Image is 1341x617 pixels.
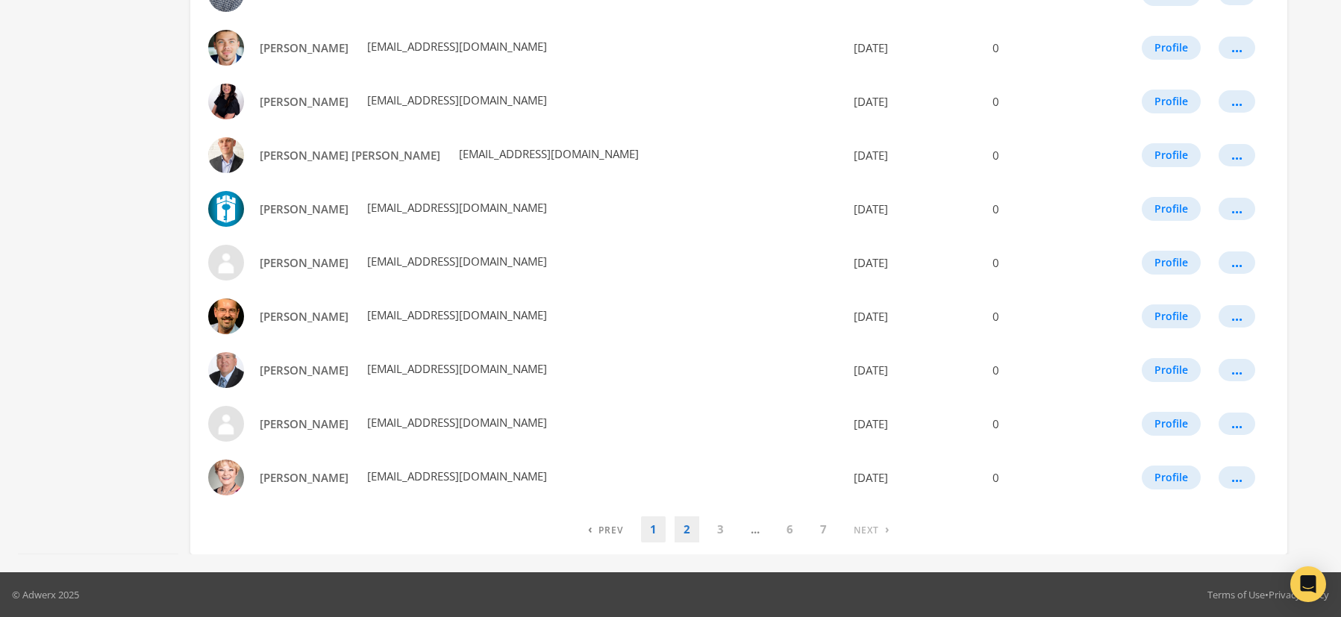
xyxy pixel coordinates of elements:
[1231,47,1242,48] div: ...
[250,142,450,169] a: [PERSON_NAME] [PERSON_NAME]
[1219,198,1255,220] button: ...
[456,146,639,161] span: [EMAIL_ADDRESS][DOMAIN_NAME]
[208,245,244,281] img: Brooke Ahrens profile
[842,182,983,236] td: [DATE]
[1142,36,1201,60] button: Profile
[1219,251,1255,274] button: ...
[1219,413,1255,435] button: ...
[1142,197,1201,221] button: Profile
[260,40,348,55] span: [PERSON_NAME]
[1142,466,1201,489] button: Profile
[984,236,1101,289] td: 0
[12,587,79,602] p: © Adwerx 2025
[842,236,983,289] td: [DATE]
[364,39,547,54] span: [EMAIL_ADDRESS][DOMAIN_NAME]
[1142,358,1201,382] button: Profile
[208,352,244,388] img: Bryce Magill profile
[364,93,547,107] span: [EMAIL_ADDRESS][DOMAIN_NAME]
[250,195,358,223] a: [PERSON_NAME]
[1231,423,1242,425] div: ...
[708,516,733,542] a: 3
[364,469,547,483] span: [EMAIL_ADDRESS][DOMAIN_NAME]
[1231,208,1242,210] div: ...
[842,75,983,128] td: [DATE]
[364,200,547,215] span: [EMAIL_ADDRESS][DOMAIN_NAME]
[1231,101,1242,102] div: ...
[842,397,983,451] td: [DATE]
[260,363,348,378] span: [PERSON_NAME]
[250,464,358,492] a: [PERSON_NAME]
[364,415,547,430] span: [EMAIL_ADDRESS][DOMAIN_NAME]
[984,289,1101,343] td: 0
[364,361,547,376] span: [EMAIL_ADDRESS][DOMAIN_NAME]
[984,182,1101,236] td: 0
[885,522,890,536] span: ›
[260,94,348,109] span: [PERSON_NAME]
[675,516,699,542] a: 2
[1207,587,1329,602] div: •
[208,460,244,495] img: Char Sharp profile
[1142,143,1201,167] button: Profile
[1219,466,1255,489] button: ...
[208,298,244,334] img: Bryan Paul Hethke profile
[842,21,983,75] td: [DATE]
[1219,359,1255,381] button: ...
[842,128,983,182] td: [DATE]
[260,309,348,324] span: [PERSON_NAME]
[845,516,898,542] a: Next
[260,201,348,216] span: [PERSON_NAME]
[208,84,244,119] img: BreeAnn Nelson profile
[250,249,358,277] a: [PERSON_NAME]
[842,289,983,343] td: [DATE]
[250,88,358,116] a: [PERSON_NAME]
[1142,90,1201,113] button: Profile
[842,451,983,504] td: [DATE]
[1142,304,1201,328] button: Profile
[579,516,898,542] nav: pagination
[260,416,348,431] span: [PERSON_NAME]
[260,470,348,485] span: [PERSON_NAME]
[1219,305,1255,328] button: ...
[364,254,547,269] span: [EMAIL_ADDRESS][DOMAIN_NAME]
[984,128,1101,182] td: 0
[842,343,983,397] td: [DATE]
[984,21,1101,75] td: 0
[1290,566,1326,602] div: Open Intercom Messenger
[208,406,244,442] img: Bryce Tueller profile
[1269,588,1329,601] a: Privacy Policy
[984,397,1101,451] td: 0
[811,516,836,542] a: 7
[208,30,244,66] img: Brantley Charles profile
[1231,316,1242,317] div: ...
[260,255,348,270] span: [PERSON_NAME]
[1142,412,1201,436] button: Profile
[1219,37,1255,59] button: ...
[364,307,547,322] span: [EMAIL_ADDRESS][DOMAIN_NAME]
[1231,262,1242,263] div: ...
[250,303,358,331] a: [PERSON_NAME]
[1231,369,1242,371] div: ...
[1142,251,1201,275] button: Profile
[1231,477,1242,478] div: ...
[1219,90,1255,113] button: ...
[1207,588,1265,601] a: Terms of Use
[984,75,1101,128] td: 0
[984,451,1101,504] td: 0
[984,343,1101,397] td: 0
[1219,144,1255,166] button: ...
[208,191,244,227] img: Brett Cavazos profile
[250,34,358,62] a: [PERSON_NAME]
[250,357,358,384] a: [PERSON_NAME]
[641,516,666,542] a: 1
[208,137,244,173] img: Breen Holmes profile
[260,148,440,163] span: [PERSON_NAME] [PERSON_NAME]
[250,410,358,438] a: [PERSON_NAME]
[778,516,802,542] a: 6
[1231,154,1242,156] div: ...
